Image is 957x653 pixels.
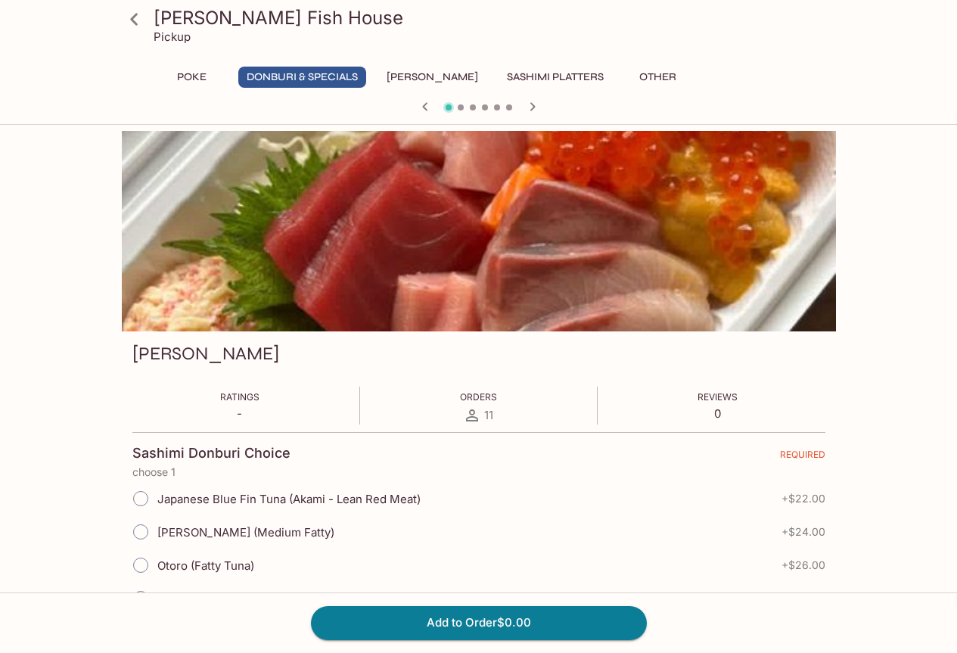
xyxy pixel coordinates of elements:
[499,67,612,88] button: Sashimi Platters
[157,592,354,606] span: Tuna Deluxe (Akami, Chutoro, Otoro)
[780,449,825,466] span: REQUIRED
[781,526,825,538] span: + $24.00
[132,466,825,478] p: choose 1
[238,67,366,88] button: Donburi & Specials
[378,67,486,88] button: [PERSON_NAME]
[154,30,191,44] p: Pickup
[157,525,334,540] span: [PERSON_NAME] (Medium Fatty)
[624,67,692,88] button: Other
[154,6,830,30] h3: [PERSON_NAME] Fish House
[781,559,825,571] span: + $26.00
[484,408,493,422] span: 11
[122,131,836,331] div: Sashimi Donburis
[132,445,291,462] h4: Sashimi Donburi Choice
[220,406,259,421] p: -
[220,391,259,403] span: Ratings
[157,492,421,506] span: Japanese Blue Fin Tuna (Akami - Lean Red Meat)
[132,342,279,365] h3: [PERSON_NAME]
[781,493,825,505] span: + $22.00
[158,67,226,88] button: Poke
[157,558,254,573] span: Otoro (Fatty Tuna)
[698,406,738,421] p: 0
[698,391,738,403] span: Reviews
[460,391,497,403] span: Orders
[311,606,647,639] button: Add to Order$0.00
